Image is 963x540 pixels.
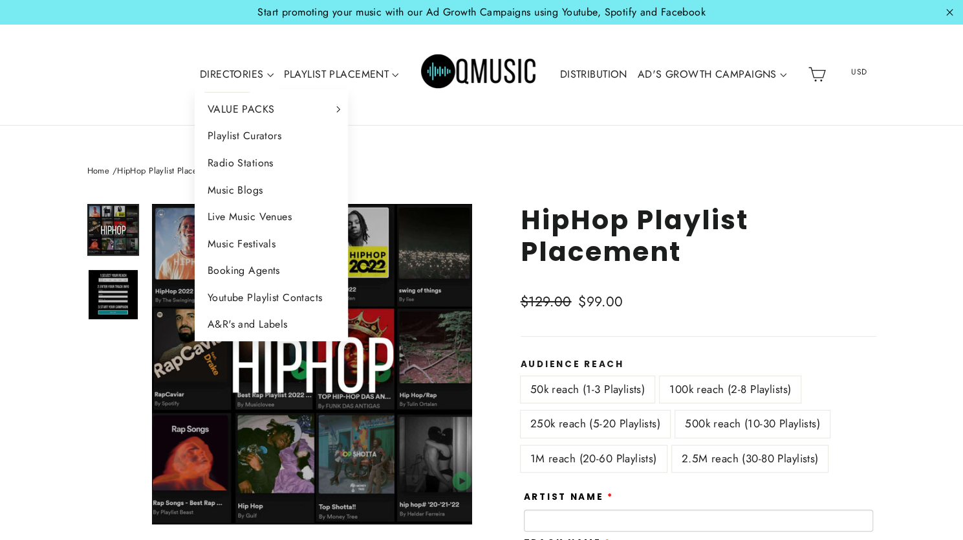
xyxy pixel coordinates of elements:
[521,445,667,472] label: 1M reach (20-60 Playlists)
[195,150,349,177] a: Radio Stations
[521,204,876,267] h1: HipHop Playlist Placement
[195,122,349,150] a: Playlist Curators
[156,37,803,113] div: Primary
[421,45,537,104] img: Q Music Promotions
[195,177,349,204] a: Music Blogs
[195,257,349,284] a: Booking Agents
[195,203,349,231] a: Live Music Venues
[87,164,110,177] a: Home
[195,231,349,258] a: Music Festivals
[195,311,349,338] a: A&R's and Labels
[633,60,792,89] a: AD'S GROWTH CAMPAIGNS
[675,411,830,437] label: 500k reach (10-30 Playlists)
[578,292,623,311] span: $99.00
[834,62,883,82] span: USD
[89,205,138,254] img: HipHop Playlist Placement
[89,270,138,319] img: HipHop Playlist Placement
[521,359,876,370] label: Audience Reach
[195,284,349,311] a: Youtube Playlist Contacts
[87,164,876,178] nav: breadcrumbs
[554,60,632,89] a: DISTRIBUTION
[524,492,614,502] label: Artist Name
[660,376,801,403] label: 100k reach (2-8 Playlists)
[521,411,670,437] label: 250k reach (5-20 Playlists)
[195,60,279,89] a: DIRECTORIES
[279,60,404,89] a: PLAYLIST PLACEMENT
[672,445,828,472] label: 2.5M reach (30-80 Playlists)
[195,96,349,123] a: VALUE PACKS
[521,376,655,403] label: 50k reach (1-3 Playlists)
[113,164,117,177] span: /
[521,292,572,311] span: $129.00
